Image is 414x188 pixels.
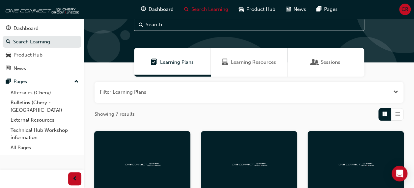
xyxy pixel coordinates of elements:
[6,26,11,32] span: guage-icon
[324,6,338,13] span: Pages
[392,166,407,181] div: Open Intercom Messenger
[293,6,306,13] span: News
[286,5,291,13] span: news-icon
[317,5,321,13] span: pages-icon
[281,3,311,16] a: news-iconNews
[6,39,11,45] span: search-icon
[151,59,157,66] span: Learning Plans
[8,143,81,153] a: All Pages
[124,160,160,167] img: oneconnect
[395,110,400,118] span: List
[338,160,374,167] img: oneconnect
[8,88,81,98] a: Aftersales (Chery)
[3,76,81,88] button: Pages
[74,78,79,86] span: up-icon
[239,5,244,13] span: car-icon
[288,48,364,77] a: SessionsSessions
[14,51,42,59] div: Product Hub
[179,3,234,16] a: search-iconSearch Learning
[311,3,343,16] a: pages-iconPages
[141,5,146,13] span: guage-icon
[6,52,11,58] span: car-icon
[222,59,228,66] span: Learning Resources
[3,21,81,76] button: DashboardSearch LearningProduct HubNews
[14,65,26,72] div: News
[234,3,281,16] a: car-iconProduct Hub
[312,59,318,66] span: Sessions
[14,78,27,85] div: Pages
[14,25,39,32] div: Dashboard
[3,22,81,35] a: Dashboard
[184,5,189,13] span: search-icon
[149,6,174,13] span: Dashboard
[3,62,81,75] a: News
[231,160,267,167] img: oneconnect
[136,3,179,16] a: guage-iconDashboard
[321,59,340,66] span: Sessions
[3,3,79,16] img: oneconnect
[6,66,11,72] span: news-icon
[246,6,275,13] span: Product Hub
[134,48,211,77] a: Learning PlansLearning Plans
[3,36,81,48] a: Search Learning
[401,6,408,13] span: CR
[95,110,135,118] span: Showing 7 results
[72,175,77,183] span: prev-icon
[8,98,81,115] a: Bulletins (Chery - [GEOGRAPHIC_DATA])
[382,110,387,118] span: Grid
[191,6,228,13] span: Search Learning
[139,21,143,29] span: Search
[399,4,411,15] button: CR
[160,59,194,66] span: Learning Plans
[8,115,81,125] a: External Resources
[211,48,288,77] a: Learning ResourcesLearning Resources
[8,125,81,143] a: Technical Hub Workshop information
[3,49,81,61] a: Product Hub
[134,18,364,31] input: Search...
[231,59,276,66] span: Learning Resources
[393,88,398,96] button: Open the filter
[6,79,11,85] span: pages-icon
